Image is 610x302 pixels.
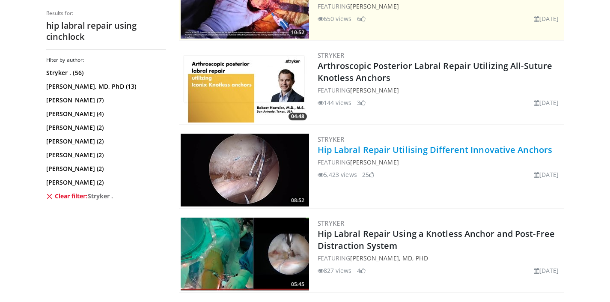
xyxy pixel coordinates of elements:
a: Clear filter:Stryker . [46,192,164,200]
li: 144 views [318,98,352,107]
li: [DATE] [534,266,559,275]
div: FEATURING [318,86,562,95]
div: FEATURING [318,254,562,263]
span: 08:52 [289,197,307,204]
li: 4 [357,266,366,275]
li: [DATE] [534,98,559,107]
li: 25 [362,170,374,179]
li: 5,423 views [318,170,357,179]
div: FEATURING [318,2,562,11]
a: [PERSON_NAME] [350,2,399,10]
a: Stryker [318,135,345,144]
a: [PERSON_NAME], MD, PhD [350,254,428,262]
a: [PERSON_NAME] (2) [46,151,164,159]
a: Stryker . (56) [46,69,164,77]
h3: Filter by author: [46,57,166,63]
a: [PERSON_NAME] [350,86,399,94]
a: Arthroscopic Posterior Labral Repair Utilizing All-Suture Knotless Anchors [318,60,553,84]
p: Results for: [46,10,166,17]
div: FEATURING [318,158,562,167]
li: [DATE] [534,14,559,23]
h2: hip labral repair using cinchlock [46,20,166,42]
a: Hip Labral Repair Utilising Different Innovative Anchors [318,144,553,155]
li: 3 [357,98,366,107]
li: 827 views [318,266,352,275]
a: Hip Labral Repair Using a Knotless Anchor and Post-Free Distraction System [318,228,555,251]
a: [PERSON_NAME] (4) [46,110,164,118]
a: Stryker [318,51,345,60]
li: 6 [357,14,366,23]
span: Stryker . [88,192,113,200]
a: 08:52 [181,134,309,206]
a: [PERSON_NAME] (2) [46,164,164,173]
span: 04:48 [289,113,307,120]
a: [PERSON_NAME], MD, PhD (13) [46,82,164,91]
img: 845beff8-3f9c-47c4-a7e5-4f9517923f0e.300x170_q85_crop-smart_upscale.jpg [181,134,309,206]
span: 05:45 [289,281,307,288]
a: [PERSON_NAME] [350,158,399,166]
a: [PERSON_NAME] (2) [46,123,164,132]
span: 10:52 [289,29,307,36]
img: 02705a33-d8fb-48c5-975e-26a1644d754e.300x170_q85_crop-smart_upscale.jpg [181,218,309,290]
a: [PERSON_NAME] (7) [46,96,164,105]
a: 05:45 [181,218,309,290]
img: d2f6a426-04ef-449f-8186-4ca5fc42937c.300x170_q85_crop-smart_upscale.jpg [181,50,309,123]
a: 04:48 [181,50,309,123]
li: [DATE] [534,170,559,179]
a: Stryker [318,219,345,227]
a: [PERSON_NAME] (2) [46,137,164,146]
a: [PERSON_NAME] (2) [46,178,164,187]
li: 650 views [318,14,352,23]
